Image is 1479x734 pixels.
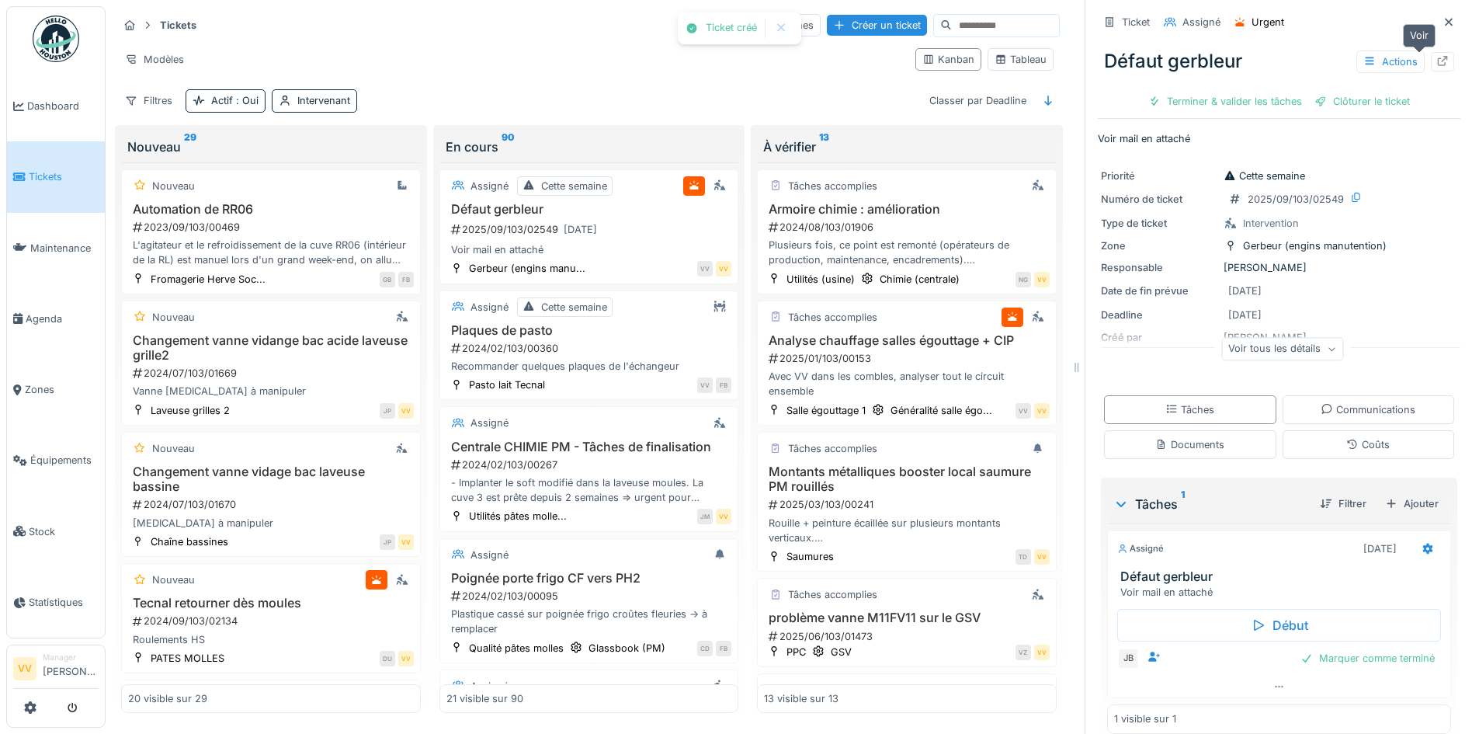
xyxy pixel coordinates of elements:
div: Actions [1356,50,1425,73]
div: Chaîne bassines [151,534,228,549]
div: Nouveau [152,310,195,325]
div: - Implanter le soft modifié dans la laveuse moules. La cuve 3 est prête depuis 2 semaines => urge... [446,475,732,505]
div: Plusieurs fois, ce point est remonté (opérateurs de production, maintenance, encadrements). Le bu... [764,238,1050,267]
sup: 90 [502,137,515,156]
div: JP [380,534,395,550]
h3: Poignée porte frigo CF vers PH2 [446,571,732,586]
div: Généralité salle égo... [891,403,992,418]
h3: Centrale CHIMIE PM - Tâches de finalisation [446,440,732,454]
div: Tâches accomplies [788,441,877,456]
div: Terminer & valider les tâches [1142,91,1308,112]
div: [PERSON_NAME] [1101,260,1457,275]
h3: Plaques de pasto [446,323,732,338]
a: Zones [7,354,105,425]
div: 2025/09/103/02549 [1248,192,1344,207]
div: DU [380,651,395,666]
div: Qualité pâtes molles [469,641,564,656]
a: VV Manager[PERSON_NAME] [13,652,99,689]
div: FB [716,377,731,393]
h3: Défaut gerbleur [1120,569,1444,584]
div: L'agitateur et le refroidissement de la cuve RR06 (intérieur de la RL) est manuel lors d'un grand... [128,238,414,267]
a: Maintenance [7,213,105,284]
div: Filtrer [1314,493,1373,514]
a: Stock [7,496,105,567]
a: Équipements [7,425,105,496]
div: Défaut gerbleur [1098,41,1460,82]
div: [DATE] [1363,541,1397,556]
div: Voir mail en attaché [1120,585,1444,600]
div: Tâches accomplies [788,587,877,602]
div: PPC [786,645,806,659]
div: 2024/07/103/01670 [131,497,414,512]
div: Saumures [786,549,834,564]
div: CD [697,641,713,656]
div: Tâches [1113,495,1307,513]
div: En cours [446,137,733,156]
div: JM [697,509,713,524]
h3: Analyse chauffage salles égouttage + CIP [764,333,1050,348]
span: : Oui [233,95,259,106]
a: Dashboard [7,71,105,141]
div: 2023/09/103/00469 [131,220,414,235]
div: Ajouter [1379,493,1445,514]
div: Assigné [1117,542,1164,555]
div: Classer par Deadline [922,89,1033,112]
div: Zone [1101,238,1217,253]
h3: Changement vanne vidange bac acide laveuse grille2 [128,333,414,363]
p: Voir mail en attaché [1098,131,1460,146]
div: 1 visible sur 1 [1114,711,1176,726]
div: Chimie (centrale) [880,272,960,287]
div: Vanne [MEDICAL_DATA] à manipuler [128,384,414,398]
div: VV [398,534,414,550]
div: Nouveau [152,572,195,587]
h3: problème vanne M11FV11 sur le GSV [764,611,1050,625]
div: Nouveau [152,441,195,456]
div: Marquer comme terminé [1294,648,1441,669]
div: GB [380,272,395,287]
div: Nouveau [127,137,415,156]
div: FB [398,272,414,287]
div: Tâches accomplies [788,179,877,193]
div: Responsable [1101,260,1217,275]
div: Deadline [1101,308,1217,322]
div: JP [380,403,395,419]
li: VV [13,657,36,680]
div: Documents [1155,437,1224,452]
div: Actif [211,93,259,108]
h3: Montants métalliques booster local saumure PM rouillés [764,464,1050,494]
div: PATES MOLLES [151,651,224,666]
div: Pasto lait Tecnal [469,377,545,392]
div: Rouille + peinture écaillée sur plusieurs montants verticaux. voir pour modifier les support en i... [764,516,1050,545]
div: Communications [1321,402,1415,417]
div: 2024/08/103/01906 [767,220,1050,235]
div: 2024/02/103/00360 [450,341,732,356]
sup: 29 [184,137,196,156]
div: Début [1117,609,1441,642]
div: Voir mail en attaché [446,242,732,257]
div: Assigné [470,416,509,430]
div: Numéro de ticket [1101,192,1217,207]
div: JB [1117,648,1139,670]
span: Tickets [29,169,99,184]
div: Modèles [118,48,191,71]
div: Type de ticket [1101,216,1217,231]
div: Manager [43,652,99,663]
div: Glassbook (PM) [588,641,665,656]
h3: Changement vanne vidage bac laveuse bassine [128,464,414,494]
div: 2024/02/103/00267 [450,457,732,472]
a: Tickets [7,141,105,212]
div: Nouveau [152,179,195,193]
div: FB [716,641,731,656]
div: Voir tous les détails [1221,338,1343,360]
span: Agenda [26,311,99,326]
div: 2024/02/103/00095 [450,589,732,604]
div: VV [697,261,713,277]
div: VV [697,377,713,393]
div: Assigné [1182,15,1220,30]
div: Assigné [470,679,509,694]
div: Filtres [118,89,179,112]
div: NG [1016,272,1031,287]
a: Statistiques [7,567,105,638]
span: Maintenance [30,241,99,256]
div: TD [1016,549,1031,565]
